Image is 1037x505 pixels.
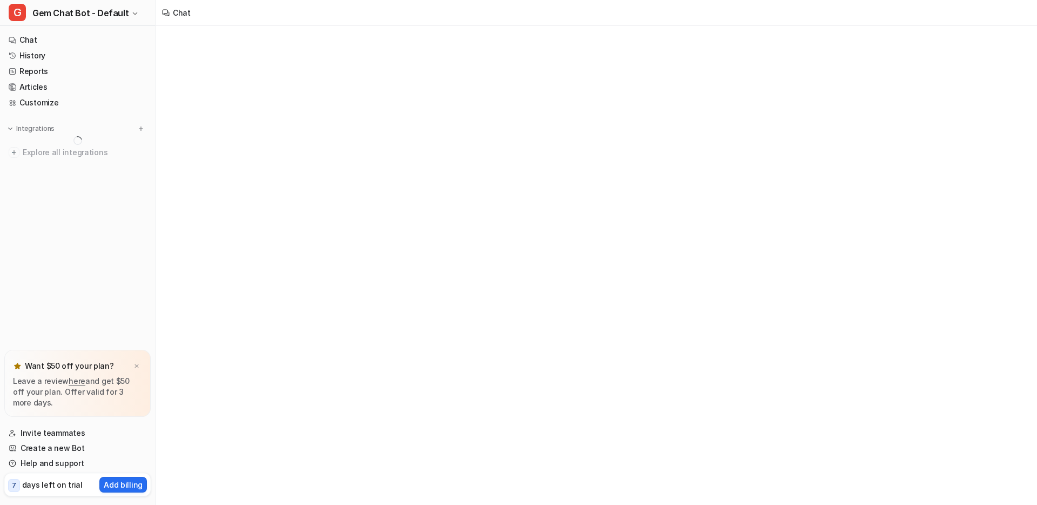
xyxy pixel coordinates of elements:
img: star [13,362,22,370]
img: menu_add.svg [137,125,145,132]
p: 7 [12,481,16,490]
p: Want $50 off your plan? [25,361,114,371]
div: Chat [173,7,191,18]
span: Explore all integrations [23,144,146,161]
a: Articles [4,79,151,95]
a: Create a new Bot [4,441,151,456]
a: Invite teammates [4,426,151,441]
a: Chat [4,32,151,48]
a: here [69,376,85,386]
p: days left on trial [22,479,83,490]
a: History [4,48,151,63]
img: explore all integrations [9,147,19,158]
span: Gem Chat Bot - Default [32,5,129,21]
button: Integrations [4,123,58,134]
button: Add billing [99,477,147,493]
img: x [133,363,140,370]
img: expand menu [6,125,14,132]
p: Add billing [104,479,143,490]
a: Reports [4,64,151,79]
a: Customize [4,95,151,110]
a: Explore all integrations [4,145,151,160]
p: Leave a review and get $50 off your plan. Offer valid for 3 more days. [13,376,142,408]
span: G [9,4,26,21]
p: Integrations [16,124,55,133]
a: Help and support [4,456,151,471]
